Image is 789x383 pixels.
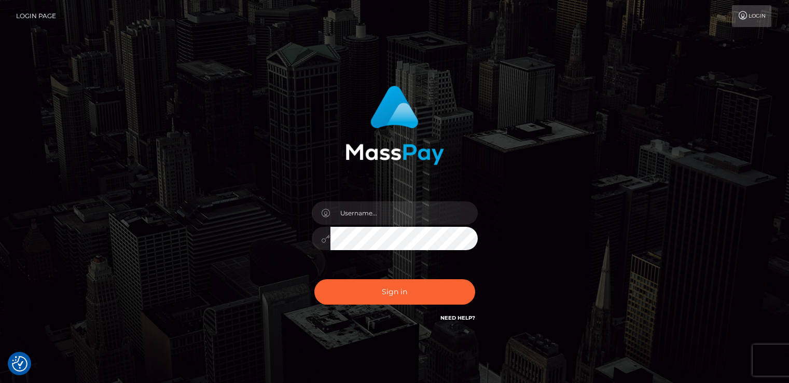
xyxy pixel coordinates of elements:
img: Revisit consent button [12,356,27,372]
a: Login Page [16,5,56,27]
img: MassPay Login [345,86,444,165]
a: Login [732,5,771,27]
input: Username... [330,201,478,225]
a: Need Help? [440,314,475,321]
button: Consent Preferences [12,356,27,372]
button: Sign in [314,279,475,305]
